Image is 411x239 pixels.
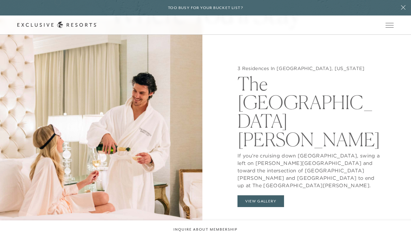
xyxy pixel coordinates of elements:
h2: The [GEOGRAPHIC_DATA][PERSON_NAME] [237,71,382,149]
h5: 3 Residences In [GEOGRAPHIC_DATA], [US_STATE] [237,65,382,72]
p: If you’re cruising down [GEOGRAPHIC_DATA], swing a left on [PERSON_NAME][GEOGRAPHIC_DATA] and tow... [237,149,382,189]
button: View Gallery [237,195,284,207]
h6: Too busy for your bucket list? [168,5,243,11]
button: Open navigation [386,23,394,27]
